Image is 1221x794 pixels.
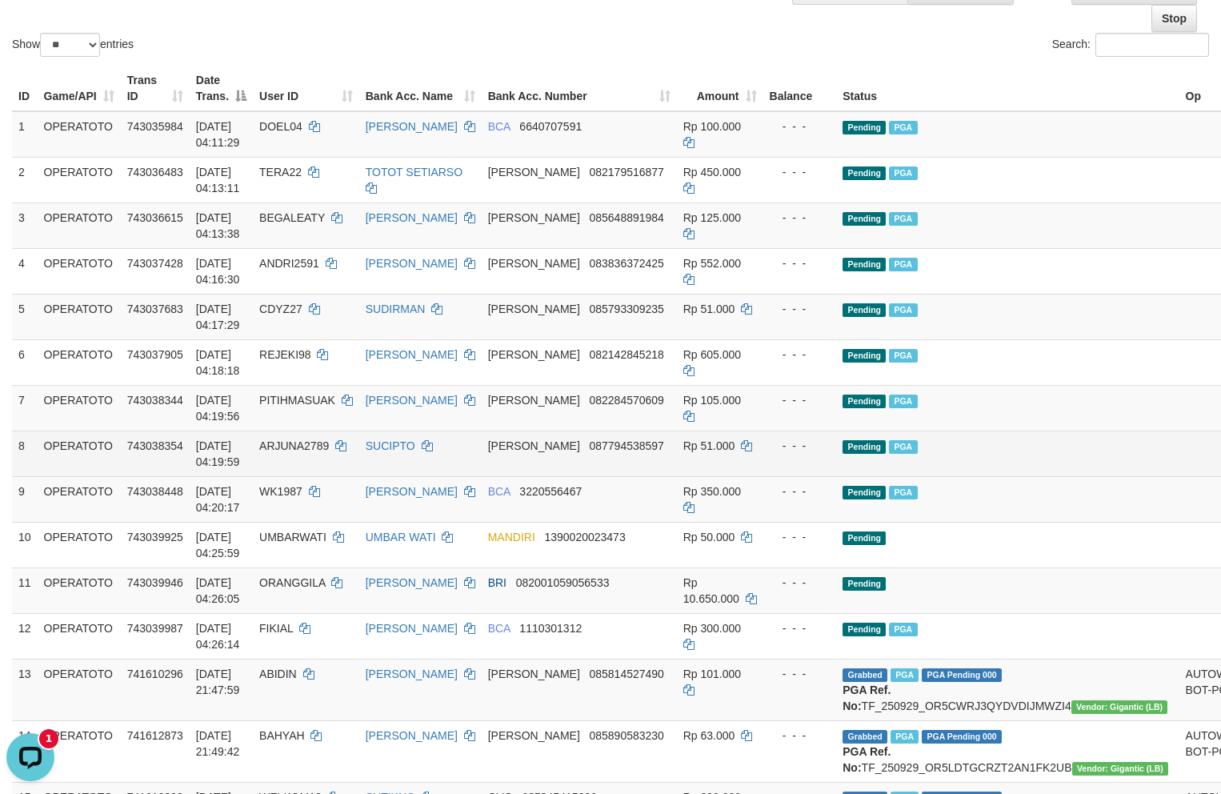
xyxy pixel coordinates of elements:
[12,522,38,567] td: 10
[1095,33,1209,57] input: Search:
[516,576,610,589] span: Copy 082001059056533 to clipboard
[127,729,183,742] span: 741612873
[127,303,183,315] span: 743037683
[12,385,38,431] td: 7
[259,120,302,133] span: DOEL04
[38,339,121,385] td: OPERATOTO
[891,730,919,744] span: Marked by bfgmia
[589,668,663,680] span: Copy 085814527490 to clipboard
[488,348,580,361] span: [PERSON_NAME]
[259,576,325,589] span: ORANGGILA
[190,66,253,111] th: Date Trans.: activate to sort column descending
[843,166,886,180] span: Pending
[589,348,663,361] span: Copy 082142845218 to clipboard
[589,257,663,270] span: Copy 083836372425 to clipboard
[770,164,831,180] div: - - -
[196,439,240,468] span: [DATE] 04:19:59
[889,121,917,134] span: Marked by bfgmia
[127,257,183,270] span: 743037428
[488,166,580,178] span: [PERSON_NAME]
[770,255,831,271] div: - - -
[770,210,831,226] div: - - -
[366,394,458,407] a: [PERSON_NAME]
[12,66,38,111] th: ID
[683,622,741,635] span: Rp 300.000
[259,211,325,224] span: BEGALEATY
[127,211,183,224] span: 743036615
[259,531,326,543] span: UMBARWATI
[488,257,580,270] span: [PERSON_NAME]
[589,211,663,224] span: Copy 085648891984 to clipboard
[519,622,582,635] span: Copy 1110301312 to clipboard
[38,476,121,522] td: OPERATOTO
[488,439,580,452] span: [PERSON_NAME]
[488,211,580,224] span: [PERSON_NAME]
[259,348,311,361] span: REJEKI98
[127,439,183,452] span: 743038354
[38,659,121,720] td: OPERATOTO
[366,257,458,270] a: [PERSON_NAME]
[683,729,735,742] span: Rp 63.000
[196,622,240,651] span: [DATE] 04:26:14
[843,577,886,591] span: Pending
[843,684,891,712] b: PGA Ref. No:
[38,720,121,782] td: OPERATOTO
[366,668,458,680] a: [PERSON_NAME]
[683,166,741,178] span: Rp 450.000
[770,666,831,682] div: - - -
[38,294,121,339] td: OPERATOTO
[38,567,121,613] td: OPERATOTO
[589,729,663,742] span: Copy 085890583230 to clipboard
[12,248,38,294] td: 4
[366,531,436,543] a: UMBAR WATI
[843,531,886,545] span: Pending
[259,668,297,680] span: ABIDIN
[1151,5,1197,32] a: Stop
[366,348,458,361] a: [PERSON_NAME]
[12,339,38,385] td: 6
[40,33,100,57] select: Showentries
[488,729,580,742] span: [PERSON_NAME]
[39,2,58,22] div: New messages notification
[38,203,121,248] td: OPERATOTO
[683,531,735,543] span: Rp 50.000
[763,66,837,111] th: Balance
[196,348,240,377] span: [DATE] 04:18:18
[889,440,917,454] span: Marked by bfgmia
[843,303,886,317] span: Pending
[843,395,886,408] span: Pending
[1071,700,1168,714] span: Vendor URL: https://dashboard.q2checkout.com/secure
[889,349,917,363] span: Marked by bfgmia
[366,439,415,452] a: SUCIPTO
[843,212,886,226] span: Pending
[38,111,121,158] td: OPERATOTO
[366,729,458,742] a: [PERSON_NAME]
[589,303,663,315] span: Copy 085793309235 to clipboard
[12,567,38,613] td: 11
[259,439,329,452] span: ARJUNA2789
[683,211,741,224] span: Rp 125.000
[922,668,1002,682] span: PGA Pending
[12,33,134,57] label: Show entries
[770,347,831,363] div: - - -
[6,6,54,54] button: Open LiveChat chat widget
[843,121,886,134] span: Pending
[366,485,458,498] a: [PERSON_NAME]
[488,668,580,680] span: [PERSON_NAME]
[677,66,763,111] th: Amount: activate to sort column ascending
[196,166,240,194] span: [DATE] 04:13:11
[12,720,38,782] td: 14
[12,111,38,158] td: 1
[889,303,917,317] span: Marked by bfgmia
[683,120,741,133] span: Rp 100.000
[366,576,458,589] a: [PERSON_NAME]
[366,120,458,133] a: [PERSON_NAME]
[196,120,240,149] span: [DATE] 04:11:29
[519,485,582,498] span: Copy 3220556467 to clipboard
[196,576,240,605] span: [DATE] 04:26:05
[488,485,510,498] span: BCA
[770,483,831,499] div: - - -
[488,303,580,315] span: [PERSON_NAME]
[488,576,506,589] span: BRI
[519,120,582,133] span: Copy 6640707591 to clipboard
